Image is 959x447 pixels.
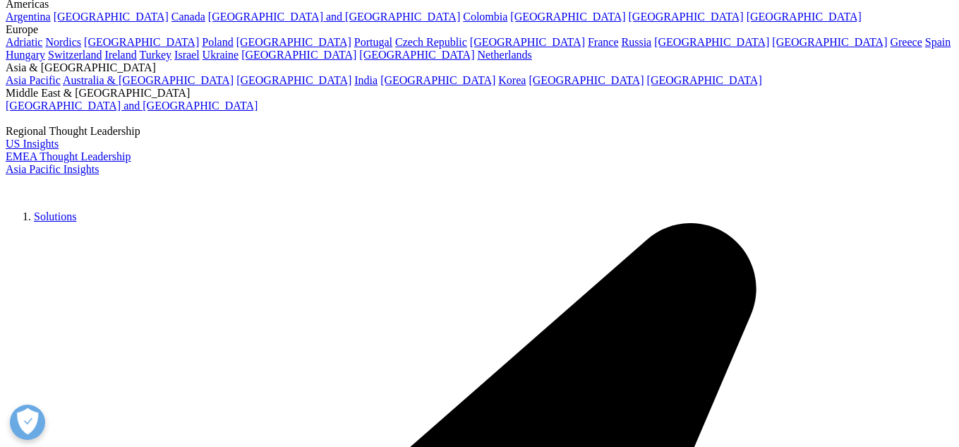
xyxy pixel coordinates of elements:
[747,11,862,23] a: [GEOGRAPHIC_DATA]
[6,61,953,74] div: Asia & [GEOGRAPHIC_DATA]
[354,36,392,48] a: Portugal
[498,74,526,86] a: Korea
[6,36,42,48] a: Adriatic
[925,36,951,48] a: Spain
[6,163,99,175] a: Asia Pacific Insights
[6,74,61,86] a: Asia Pacific
[354,74,378,86] a: India
[772,36,887,48] a: [GEOGRAPHIC_DATA]
[104,49,136,61] a: Ireland
[174,49,200,61] a: Israel
[380,74,495,86] a: [GEOGRAPHIC_DATA]
[34,210,76,222] a: Solutions
[236,36,351,48] a: [GEOGRAPHIC_DATA]
[622,36,652,48] a: Russia
[477,49,531,61] a: Netherlands
[647,74,762,86] a: [GEOGRAPHIC_DATA]
[202,36,233,48] a: Poland
[241,49,356,61] a: [GEOGRAPHIC_DATA]
[208,11,460,23] a: [GEOGRAPHIC_DATA] and [GEOGRAPHIC_DATA]
[588,36,619,48] a: France
[84,36,199,48] a: [GEOGRAPHIC_DATA]
[629,11,744,23] a: [GEOGRAPHIC_DATA]
[139,49,171,61] a: Turkey
[510,11,625,23] a: [GEOGRAPHIC_DATA]
[6,138,59,150] a: US Insights
[6,23,953,36] div: Europe
[890,36,922,48] a: Greece
[6,176,119,196] img: IQVIA Healthcare Information Technology and Pharma Clinical Research Company
[359,49,474,61] a: [GEOGRAPHIC_DATA]
[463,11,507,23] a: Colombia
[6,11,51,23] a: Argentina
[45,36,81,48] a: Nordics
[654,36,769,48] a: [GEOGRAPHIC_DATA]
[6,100,258,112] a: [GEOGRAPHIC_DATA] and [GEOGRAPHIC_DATA]
[470,36,585,48] a: [GEOGRAPHIC_DATA]
[6,150,131,162] a: EMEA Thought Leadership
[529,74,644,86] a: [GEOGRAPHIC_DATA]
[395,36,467,48] a: Czech Republic
[6,49,45,61] a: Hungary
[203,49,239,61] a: Ukraine
[171,11,205,23] a: Canada
[48,49,102,61] a: Switzerland
[6,125,953,138] div: Regional Thought Leadership
[63,74,234,86] a: Australia & [GEOGRAPHIC_DATA]
[10,405,45,440] button: Open Preferences
[236,74,351,86] a: [GEOGRAPHIC_DATA]
[54,11,169,23] a: [GEOGRAPHIC_DATA]
[6,87,953,100] div: Middle East & [GEOGRAPHIC_DATA]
